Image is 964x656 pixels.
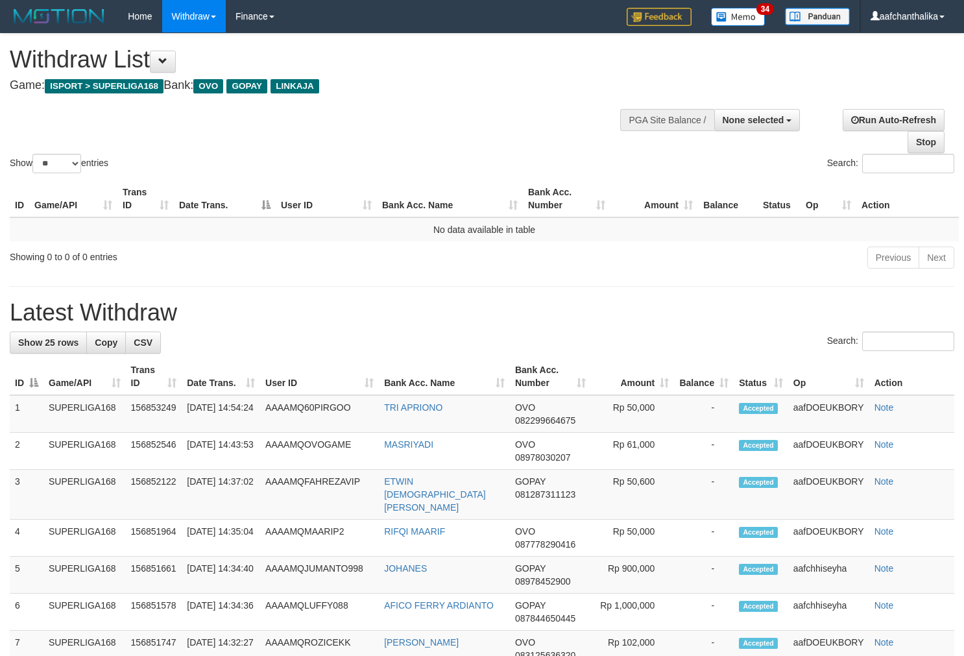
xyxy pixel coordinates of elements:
[10,245,392,263] div: Showing 0 to 0 of 0 entries
[674,594,734,631] td: -
[182,557,260,594] td: [DATE] 14:34:40
[515,489,575,500] span: Copy 081287311123 to clipboard
[734,358,788,395] th: Status: activate to sort column ascending
[95,337,117,348] span: Copy
[515,600,546,611] span: GOPAY
[182,395,260,433] td: [DATE] 14:54:24
[384,402,442,413] a: TRI APRIONO
[182,433,260,470] td: [DATE] 14:43:53
[384,563,427,574] a: JOHANES
[384,637,459,648] a: [PERSON_NAME]
[45,79,163,93] span: ISPORT > SUPERLIGA168
[788,520,869,557] td: aafDOEUKBORY
[523,180,610,217] th: Bank Acc. Number: activate to sort column ascending
[515,613,575,624] span: Copy 087844650445 to clipboard
[384,600,494,611] a: AFICO FERRY ARDIANTO
[510,358,591,395] th: Bank Acc. Number: activate to sort column ascending
[674,470,734,520] td: -
[384,476,486,513] a: ETWIN [DEMOGRAPHIC_DATA][PERSON_NAME]
[674,358,734,395] th: Balance: activate to sort column ascending
[843,109,945,131] a: Run Auto-Refresh
[698,180,758,217] th: Balance
[260,557,379,594] td: AAAAMQJUMANTO998
[10,470,43,520] td: 3
[788,470,869,520] td: aafDOEUKBORY
[874,476,894,487] a: Note
[126,520,182,557] td: 156851964
[627,8,692,26] img: Feedback.jpg
[788,358,869,395] th: Op: activate to sort column ascending
[10,217,959,241] td: No data available in table
[515,563,546,574] span: GOPAY
[591,520,674,557] td: Rp 50,000
[591,594,674,631] td: Rp 1,000,000
[18,337,78,348] span: Show 25 rows
[874,600,894,611] a: Note
[182,520,260,557] td: [DATE] 14:35:04
[515,439,535,450] span: OVO
[591,433,674,470] td: Rp 61,000
[874,439,894,450] a: Note
[10,47,630,73] h1: Withdraw List
[610,180,698,217] th: Amount: activate to sort column ascending
[862,332,954,351] input: Search:
[919,247,954,269] a: Next
[874,526,894,537] a: Note
[43,470,126,520] td: SUPERLIGA168
[10,395,43,433] td: 1
[515,576,571,587] span: Copy 08978452900 to clipboard
[874,563,894,574] a: Note
[867,247,919,269] a: Previous
[226,79,267,93] span: GOPAY
[862,154,954,173] input: Search:
[515,476,546,487] span: GOPAY
[515,637,535,648] span: OVO
[674,433,734,470] td: -
[874,402,894,413] a: Note
[756,3,774,15] span: 34
[10,180,29,217] th: ID
[126,470,182,520] td: 156852122
[515,415,575,426] span: Copy 082299664675 to clipboard
[182,470,260,520] td: [DATE] 14:37:02
[10,6,108,26] img: MOTION_logo.png
[785,8,850,25] img: panduan.png
[377,180,523,217] th: Bank Acc. Name: activate to sort column ascending
[739,527,778,538] span: Accepted
[134,337,152,348] span: CSV
[126,358,182,395] th: Trans ID: activate to sort column ascending
[174,180,276,217] th: Date Trans.: activate to sort column descending
[43,358,126,395] th: Game/API: activate to sort column ascending
[591,395,674,433] td: Rp 50,000
[515,526,535,537] span: OVO
[193,79,223,93] span: OVO
[384,526,445,537] a: RIFQI MAARIF
[788,594,869,631] td: aafchhiseyha
[620,109,714,131] div: PGA Site Balance /
[827,332,954,351] label: Search:
[788,557,869,594] td: aafchhiseyha
[260,358,379,395] th: User ID: activate to sort column ascending
[117,180,174,217] th: Trans ID: activate to sort column ascending
[43,520,126,557] td: SUPERLIGA168
[739,440,778,451] span: Accepted
[801,180,856,217] th: Op: activate to sort column ascending
[758,180,801,217] th: Status
[10,594,43,631] td: 6
[591,470,674,520] td: Rp 50,600
[674,395,734,433] td: -
[29,180,117,217] th: Game/API: activate to sort column ascending
[723,115,784,125] span: None selected
[10,332,87,354] a: Show 25 rows
[126,395,182,433] td: 156853249
[739,477,778,488] span: Accepted
[515,539,575,550] span: Copy 087778290416 to clipboard
[260,470,379,520] td: AAAAMQFAHREZAVIP
[182,358,260,395] th: Date Trans.: activate to sort column ascending
[788,433,869,470] td: aafDOEUKBORY
[43,395,126,433] td: SUPERLIGA168
[515,452,571,463] span: Copy 08978030207 to clipboard
[515,402,535,413] span: OVO
[674,520,734,557] td: -
[10,358,43,395] th: ID: activate to sort column descending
